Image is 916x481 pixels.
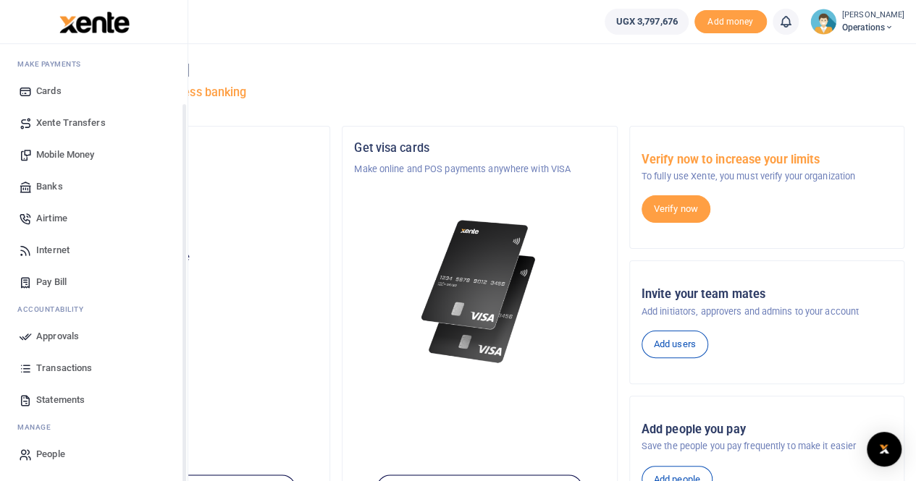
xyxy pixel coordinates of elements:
[605,9,688,35] a: UGX 3,797,676
[36,361,92,375] span: Transactions
[36,275,67,289] span: Pay Bill
[36,148,94,162] span: Mobile Money
[12,266,176,298] a: Pay Bill
[58,16,130,27] a: logo-small logo-large logo-large
[12,75,176,107] a: Cards
[12,320,176,352] a: Approvals
[810,9,904,35] a: profile-user [PERSON_NAME] Operations
[694,10,767,34] li: Toup your wallet
[354,141,605,156] h5: Get visa cards
[12,171,176,203] a: Banks
[642,153,892,167] h5: Verify now to increase your limits
[810,9,836,35] img: profile-user
[599,9,694,35] li: Wallet ballance
[12,384,176,416] a: Statements
[67,268,318,283] h5: UGX 3,797,676
[694,10,767,34] span: Add money
[642,195,710,223] a: Verify now
[12,298,176,320] li: Ac
[642,287,892,302] h5: Invite your team mates
[36,243,70,257] span: Internet
[36,211,67,226] span: Airtime
[55,85,904,100] h5: Welcome to better business banking
[67,250,318,265] p: Your current account balance
[36,116,106,130] span: Xente Transfers
[12,203,176,234] a: Airtime
[36,329,79,344] span: Approvals
[36,447,65,461] span: People
[642,305,892,319] p: Add initiators, approvers and admins to your account
[642,439,892,454] p: Save the people you pay frequently to make it easier
[615,14,677,29] span: UGX 3,797,676
[67,141,318,156] h5: Organization
[67,197,318,211] h5: Account
[12,234,176,266] a: Internet
[867,432,902,467] div: Open Intercom Messenger
[12,139,176,171] a: Mobile Money
[28,304,83,315] span: countability
[694,15,767,26] a: Add money
[417,211,542,373] img: xente-_physical_cards.png
[642,331,708,358] a: Add users
[354,162,605,176] p: Make online and POS payments anywhere with VISA
[842,21,904,34] span: Operations
[55,62,904,78] h4: Hello [PERSON_NAME]
[12,53,176,75] li: M
[642,422,892,437] h5: Add people you pay
[67,218,318,233] p: Operations
[12,416,176,438] li: M
[36,179,63,194] span: Banks
[36,84,62,98] span: Cards
[25,422,51,433] span: anage
[12,107,176,139] a: Xente Transfers
[842,9,904,22] small: [PERSON_NAME]
[67,162,318,176] p: Outbox (U) Limited
[642,169,892,184] p: To fully use Xente, you must verify your organization
[36,393,85,407] span: Statements
[59,12,130,33] img: logo-large
[12,352,176,384] a: Transactions
[12,438,176,470] a: People
[25,59,81,69] span: ake Payments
